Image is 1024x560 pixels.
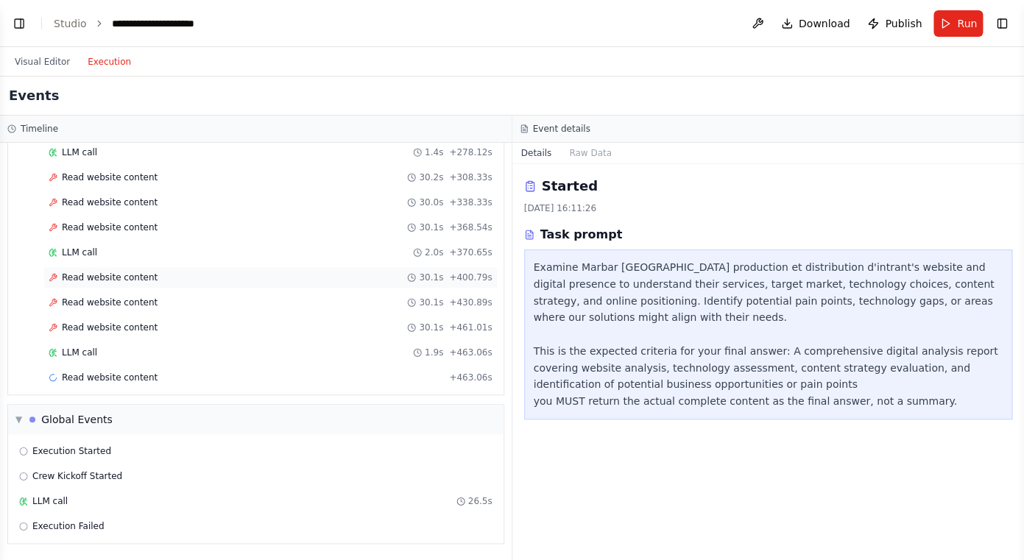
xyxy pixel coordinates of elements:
span: ▼ [15,414,22,425]
span: 30.1s [419,221,443,233]
nav: breadcrumb [54,16,227,31]
button: Run [933,10,983,37]
span: Read website content [62,171,158,183]
h3: Timeline [21,123,58,135]
button: Execution [79,53,140,71]
button: Publish [861,10,928,37]
span: LLM call [32,495,68,507]
button: Download [775,10,856,37]
span: + 370.65s [449,247,492,258]
span: 30.2s [419,171,443,183]
span: Read website content [62,297,158,308]
span: 30.1s [419,322,443,333]
span: Read website content [62,196,158,208]
span: Read website content [62,221,158,233]
span: Execution Started [32,445,111,457]
h3: Event details [533,123,590,135]
span: Download [799,16,850,31]
span: 1.4s [425,146,443,158]
button: Visual Editor [6,53,79,71]
span: + 400.79s [449,272,492,283]
a: Studio [54,18,87,29]
div: [DATE] 16:11:26 [524,202,1013,214]
span: Read website content [62,272,158,283]
span: 30.0s [419,196,443,208]
span: 26.5s [468,495,492,507]
button: Show right sidebar [992,13,1012,34]
span: 2.0s [425,247,443,258]
span: + 430.89s [449,297,492,308]
div: Examine Marbar [GEOGRAPHIC_DATA] production et distribution d'intrant's website and digital prese... [534,259,1003,410]
span: Run [957,16,977,31]
span: 30.1s [419,272,443,283]
span: Read website content [62,322,158,333]
h2: Events [9,85,59,106]
span: + 463.06s [449,347,492,358]
div: Global Events [41,412,113,427]
span: 1.9s [425,347,443,358]
button: Raw Data [560,143,621,163]
span: LLM call [62,347,97,358]
span: 30.1s [419,297,443,308]
h3: Task prompt [540,226,623,244]
span: + 461.01s [449,322,492,333]
span: + 368.54s [449,221,492,233]
span: LLM call [62,247,97,258]
span: + 308.33s [449,171,492,183]
h2: Started [542,176,598,196]
span: Execution Failed [32,520,105,532]
button: Show left sidebar [9,13,29,34]
span: + 463.06s [449,372,492,383]
span: + 278.12s [449,146,492,158]
span: Read website content [62,372,158,383]
span: + 338.33s [449,196,492,208]
span: Crew Kickoff Started [32,470,122,482]
span: LLM call [62,146,97,158]
button: Details [512,143,561,163]
span: Publish [885,16,922,31]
